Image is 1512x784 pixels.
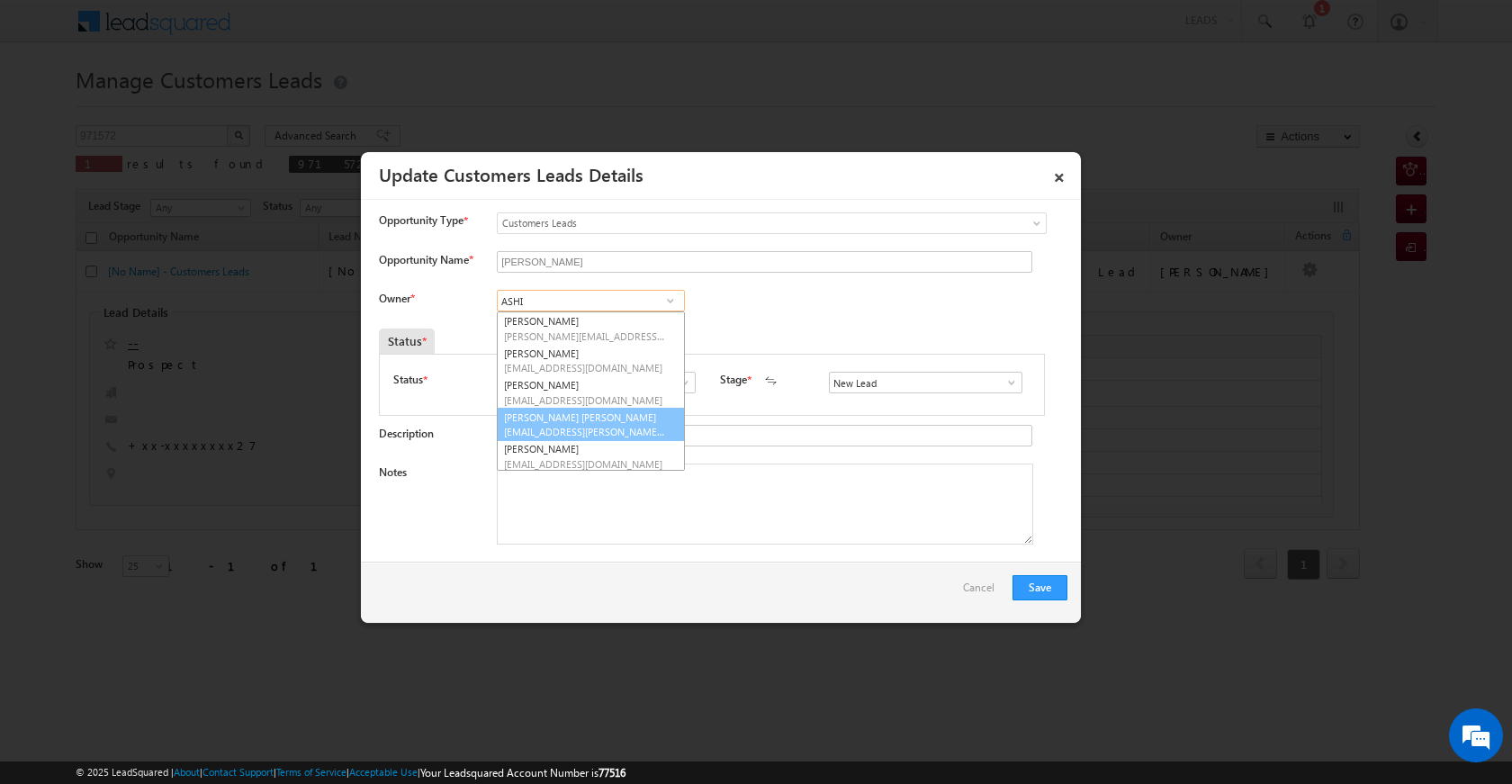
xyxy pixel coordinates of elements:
label: Notes [379,465,407,479]
div: Status [379,329,435,354]
a: [PERSON_NAME] [PERSON_NAME] [497,408,685,442]
span: [EMAIL_ADDRESS][DOMAIN_NAME] [504,361,666,374]
a: Customers Leads [497,212,1047,234]
label: Opportunity Name [379,253,472,266]
button: Save [1012,575,1067,600]
span: © 2025 LeadSquared | | | | | [76,764,625,781]
div: Chat with us now [94,95,302,118]
a: Show All Items [659,292,681,310]
span: Customers Leads [498,215,973,231]
label: Description [379,427,434,440]
span: [PERSON_NAME][EMAIL_ADDRESS][PERSON_NAME][DOMAIN_NAME] [504,329,666,343]
textarea: Type your message and hit 'Enter' [23,167,328,539]
a: Contact Support [202,766,274,778]
span: [EMAIL_ADDRESS][PERSON_NAME][DOMAIN_NAME] [504,425,666,438]
span: [EMAIL_ADDRESS][DOMAIN_NAME] [504,393,666,407]
a: [PERSON_NAME] [498,440,684,473]
a: Cancel [963,575,1003,609]
a: Show All Items [669,374,691,392]
label: Stage [720,372,747,388]
a: Acceptable Use [349,766,418,778]
span: [EMAIL_ADDRESS][DOMAIN_NAME] [504,457,666,471]
a: Show All Items [995,374,1018,392]
a: Terms of Service [276,766,346,778]
em: Start Chat [245,554,327,579]
a: × [1044,158,1075,190]
span: Your Leadsquared Account Number is [420,766,625,779]
a: Update Customers Leads Details [379,161,643,186]
img: d_60004797649_company_0_60004797649 [31,95,76,118]
div: Minimize live chat window [295,9,338,52]
a: About [174,766,200,778]
span: 77516 [598,766,625,779]
label: Status [393,372,423,388]
a: [PERSON_NAME] [498,376,684,409]
label: Owner [379,292,414,305]
a: [PERSON_NAME] [498,345,684,377]
input: Type to Search [829,372,1022,393]
span: Opportunity Type [379,212,463,229]
input: Type to Search [497,290,685,311]
a: [PERSON_NAME] [498,312,684,345]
